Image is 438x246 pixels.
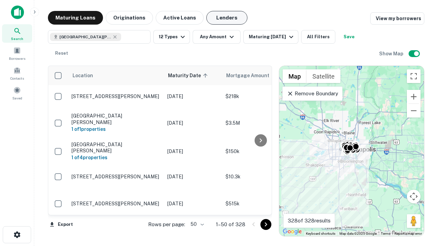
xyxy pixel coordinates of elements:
[72,174,160,180] p: [STREET_ADDRESS][PERSON_NAME]
[338,30,360,44] button: Save your search to get updates of matches that match your search criteria.
[72,93,160,99] p: [STREET_ADDRESS][PERSON_NAME]
[226,173,294,180] p: $10.3k
[72,154,160,161] h6: 1 of 4 properties
[288,217,331,225] p: 328 of 328 results
[226,93,294,100] p: $218k
[379,50,404,57] h6: Show Map
[10,76,24,81] span: Contacts
[283,69,307,83] button: Show street map
[11,36,23,41] span: Search
[164,66,222,85] th: Maturity Date
[167,173,219,180] p: [DATE]
[68,66,164,85] th: Location
[72,201,160,207] p: [STREET_ADDRESS][PERSON_NAME]
[281,227,304,236] img: Google
[167,93,219,100] p: [DATE]
[106,11,153,25] button: Originations
[249,33,295,41] div: Maturing [DATE]
[279,66,424,236] div: 0 0
[407,214,421,228] button: Drag Pegman onto the map to open Street View
[407,69,421,83] button: Toggle fullscreen view
[260,219,271,230] button: Go to next page
[370,12,424,25] a: View my borrowers
[216,220,245,229] p: 1–50 of 328
[60,34,111,40] span: [GEOGRAPHIC_DATA][PERSON_NAME], [GEOGRAPHIC_DATA], [GEOGRAPHIC_DATA]
[193,30,241,44] button: Any Amount
[167,119,219,127] p: [DATE]
[407,104,421,118] button: Zoom out
[188,219,205,229] div: 50
[395,232,422,235] a: Report a map error
[226,200,294,207] p: $515k
[9,56,25,61] span: Borrowers
[72,125,160,133] h6: 1 of 1 properties
[206,11,247,25] button: Lenders
[381,232,390,235] a: Terms (opens in new tab)
[48,11,103,25] button: Maturing Loans
[2,44,32,63] a: Borrowers
[226,119,294,127] p: $3.5M
[48,219,75,230] button: Export
[243,30,298,44] button: Maturing [DATE]
[2,64,32,82] a: Contacts
[148,220,185,229] p: Rows per page:
[156,11,204,25] button: Active Loans
[226,71,278,80] span: Mortgage Amount
[339,232,377,235] span: Map data ©2025 Google
[153,30,190,44] button: 12 Types
[306,231,335,236] button: Keyboard shortcuts
[167,148,219,155] p: [DATE]
[226,148,294,155] p: $150k
[12,95,22,101] span: Saved
[2,24,32,43] a: Search
[72,71,93,80] span: Location
[72,113,160,125] p: [GEOGRAPHIC_DATA][PERSON_NAME]
[307,69,340,83] button: Show satellite imagery
[222,66,297,85] th: Mortgage Amount
[404,169,438,202] iframe: Chat Widget
[167,200,219,207] p: [DATE]
[281,227,304,236] a: Open this area in Google Maps (opens a new window)
[2,84,32,102] a: Saved
[51,46,73,60] button: Reset
[287,90,338,98] p: Remove Boundary
[11,5,24,19] img: capitalize-icon.png
[301,30,335,44] button: All Filters
[168,71,210,80] span: Maturity Date
[72,141,160,154] p: [GEOGRAPHIC_DATA][PERSON_NAME]
[407,90,421,104] button: Zoom in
